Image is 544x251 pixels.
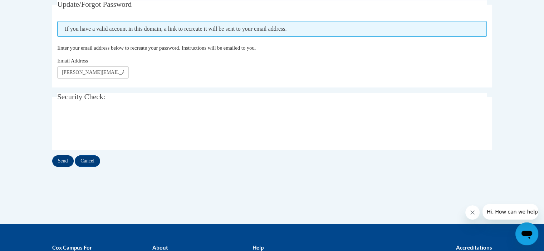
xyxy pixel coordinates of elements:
input: Cancel [75,155,100,167]
iframe: Button to launch messaging window [515,222,538,245]
iframe: Close message [465,205,480,220]
b: About [152,244,168,251]
iframe: reCAPTCHA [57,113,166,141]
input: Email [57,66,129,79]
b: Cox Campus For [52,244,92,251]
span: Hi. How can we help? [4,5,58,11]
span: If you have a valid account in this domain, a link to recreate it will be sent to your email addr... [57,21,487,37]
span: Enter your email address below to recreate your password. Instructions will be emailed to you. [57,45,256,51]
span: Security Check: [57,92,106,101]
input: Send [52,155,74,167]
iframe: Message from company [482,204,538,220]
span: Email Address [57,58,88,64]
b: Help [252,244,263,251]
b: Accreditations [456,244,492,251]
